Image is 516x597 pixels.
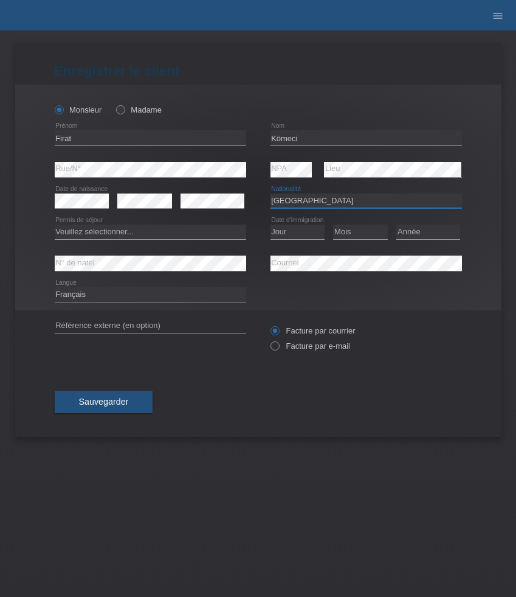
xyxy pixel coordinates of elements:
i: menu [492,10,504,22]
input: Facture par courrier [270,326,278,341]
button: Sauvegarder [55,391,153,414]
input: Facture par e-mail [270,341,278,357]
label: Facture par courrier [270,326,356,335]
h1: Enregistrer le client [55,63,462,79]
label: Facture par e-mail [270,341,350,351]
input: Monsieur [55,105,63,113]
label: Monsieur [55,105,102,114]
label: Madame [116,105,162,114]
span: Sauvegarder [79,397,129,407]
a: menu [486,12,510,19]
input: Madame [116,105,124,113]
